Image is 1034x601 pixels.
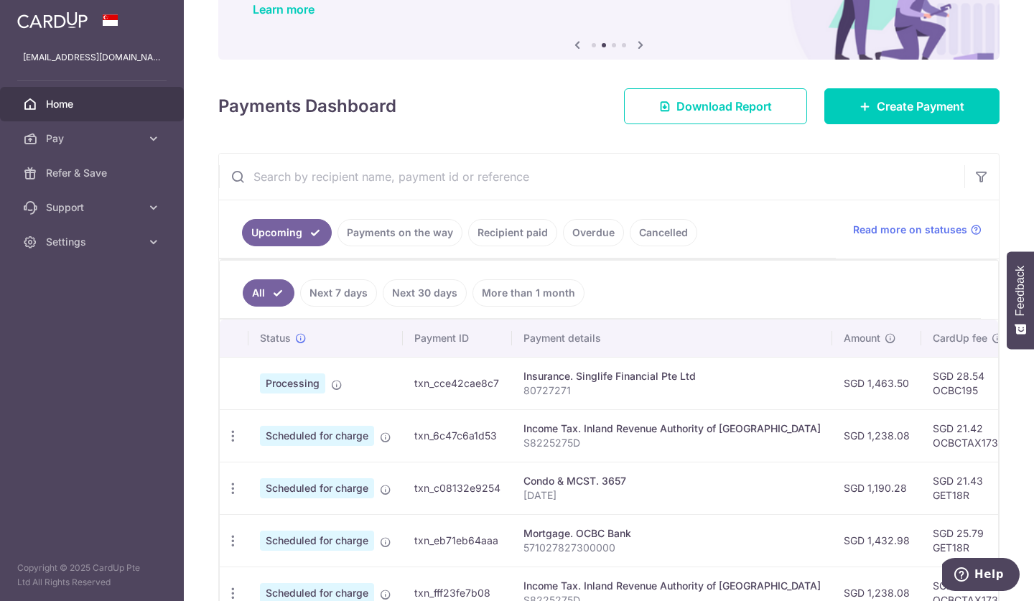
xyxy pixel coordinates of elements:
td: SGD 1,432.98 [832,514,921,567]
td: txn_eb71eb64aaa [403,514,512,567]
span: Read more on statuses [853,223,967,237]
iframe: Opens a widget where you can find more information [942,558,1020,594]
span: Pay [46,131,141,146]
td: SGD 25.79 GET18R [921,514,1015,567]
span: Amount [844,331,880,345]
span: Scheduled for charge [260,478,374,498]
td: SGD 1,238.08 [832,409,921,462]
div: Mortgage. OCBC Bank [523,526,821,541]
span: Processing [260,373,325,393]
a: Recipient paid [468,219,557,246]
span: Support [46,200,141,215]
a: Overdue [563,219,624,246]
span: CardUp fee [933,331,987,345]
td: txn_6c47c6a1d53 [403,409,512,462]
a: Download Report [624,88,807,124]
td: txn_cce42cae8c7 [403,357,512,409]
a: Cancelled [630,219,697,246]
button: Feedback - Show survey [1007,251,1034,349]
td: SGD 21.42 OCBCTAX173 [921,409,1015,462]
a: Next 7 days [300,279,377,307]
p: 80727271 [523,383,821,398]
a: More than 1 month [472,279,584,307]
span: Settings [46,235,141,249]
th: Payment details [512,320,832,357]
a: Read more on statuses [853,223,982,237]
a: Upcoming [242,219,332,246]
p: S8225275D [523,436,821,450]
img: CardUp [17,11,88,29]
span: Home [46,97,141,111]
div: Insurance. Singlife Financial Pte Ltd [523,369,821,383]
div: Income Tax. Inland Revenue Authority of [GEOGRAPHIC_DATA] [523,421,821,436]
span: Scheduled for charge [260,426,374,446]
span: Feedback [1014,266,1027,316]
div: Income Tax. Inland Revenue Authority of [GEOGRAPHIC_DATA] [523,579,821,593]
span: Scheduled for charge [260,531,374,551]
p: 571027827300000 [523,541,821,555]
a: All [243,279,294,307]
td: SGD 1,190.28 [832,462,921,514]
a: Create Payment [824,88,1000,124]
span: Download Report [676,98,772,115]
a: Learn more [253,2,315,17]
span: Refer & Save [46,166,141,180]
td: SGD 1,463.50 [832,357,921,409]
span: Status [260,331,291,345]
th: Payment ID [403,320,512,357]
p: [EMAIL_ADDRESS][DOMAIN_NAME] [23,50,161,65]
a: Payments on the way [337,219,462,246]
p: [DATE] [523,488,821,503]
a: Next 30 days [383,279,467,307]
span: Create Payment [877,98,964,115]
div: Condo & MCST. 3657 [523,474,821,488]
input: Search by recipient name, payment id or reference [219,154,964,200]
h4: Payments Dashboard [218,93,396,119]
td: SGD 21.43 GET18R [921,462,1015,514]
td: txn_c08132e9254 [403,462,512,514]
td: SGD 28.54 OCBC195 [921,357,1015,409]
